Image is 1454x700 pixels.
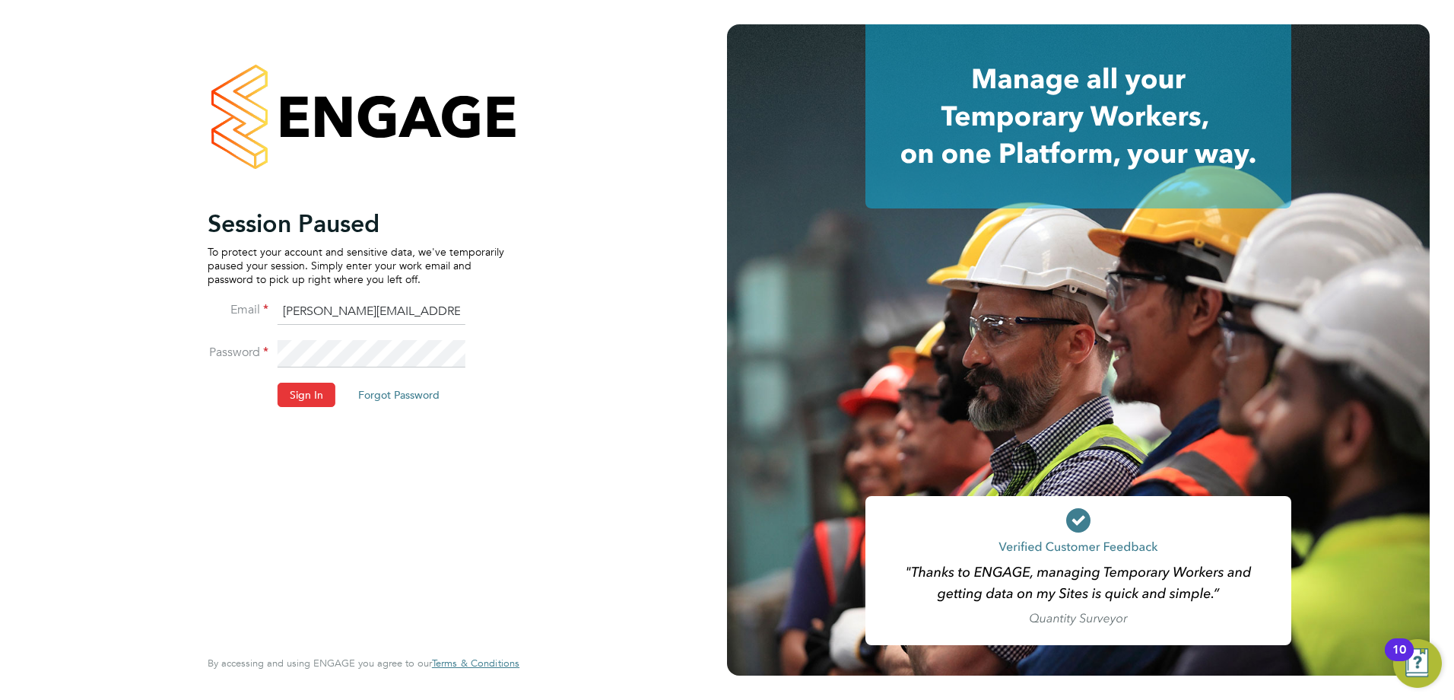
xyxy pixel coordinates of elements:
p: To protect your account and sensitive data, we've temporarily paused your session. Simply enter y... [208,245,504,287]
a: Terms & Conditions [432,657,519,670]
span: Terms & Conditions [432,657,519,670]
button: Open Resource Center, 10 new notifications [1393,639,1442,688]
h2: Session Paused [208,208,504,239]
button: Sign In [278,383,335,407]
div: 10 [1392,650,1406,670]
button: Forgot Password [346,383,452,407]
label: Email [208,302,268,318]
span: By accessing and using ENGAGE you agree to our [208,657,519,670]
label: Password [208,345,268,361]
input: Enter your work email... [278,298,465,326]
